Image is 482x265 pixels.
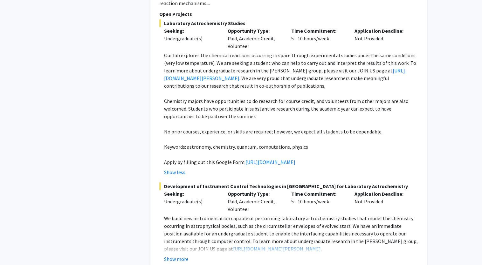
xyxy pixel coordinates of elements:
[350,190,413,213] div: Not Provided
[228,27,282,35] p: Opportunity Type:
[164,158,418,166] p: Apply by filling out this Google Form:
[286,190,350,213] div: 5 - 10 hours/week
[228,190,282,198] p: Opportunity Type:
[291,190,345,198] p: Time Commitment:
[355,190,409,198] p: Application Deadline:
[350,27,413,50] div: Not Provided
[164,27,218,35] p: Seeking:
[159,10,418,18] p: Open Projects
[159,19,418,27] span: Laboratory Astrochemistry Studies
[164,168,185,176] button: Show less
[164,143,418,151] p: Keywords: astronomy, chemistry, quantum, computations, physics
[245,159,295,165] a: [URL][DOMAIN_NAME]
[164,255,189,263] button: Show more
[164,198,218,205] div: Undergraduate(s)
[164,128,418,135] p: No prior courses, experience, or skills are required; however, we expect all students to be depen...
[164,214,418,253] p: We build new instrumentation capable of performing laboratory astrochemistry studies that model t...
[164,190,218,198] p: Seeking:
[291,27,345,35] p: Time Commitment:
[223,190,286,213] div: Paid, Academic Credit, Volunteer
[164,51,418,90] p: Our lab explores the chemical reactions occurring in space through experimental studies under the...
[355,27,409,35] p: Application Deadline:
[223,27,286,50] div: Paid, Academic Credit, Volunteer
[164,97,418,120] p: Chemistry majors have opportunities to do research for course credit, and volunteers from other m...
[164,35,218,42] div: Undergraduate(s)
[5,236,27,260] iframe: Chat
[233,246,321,252] a: [URL][DOMAIN_NAME][PERSON_NAME]
[286,27,350,50] div: 5 - 10 hours/week
[159,182,418,190] span: Development of Instrument Control Technologies in [GEOGRAPHIC_DATA] for Laboratory Astrochemistry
